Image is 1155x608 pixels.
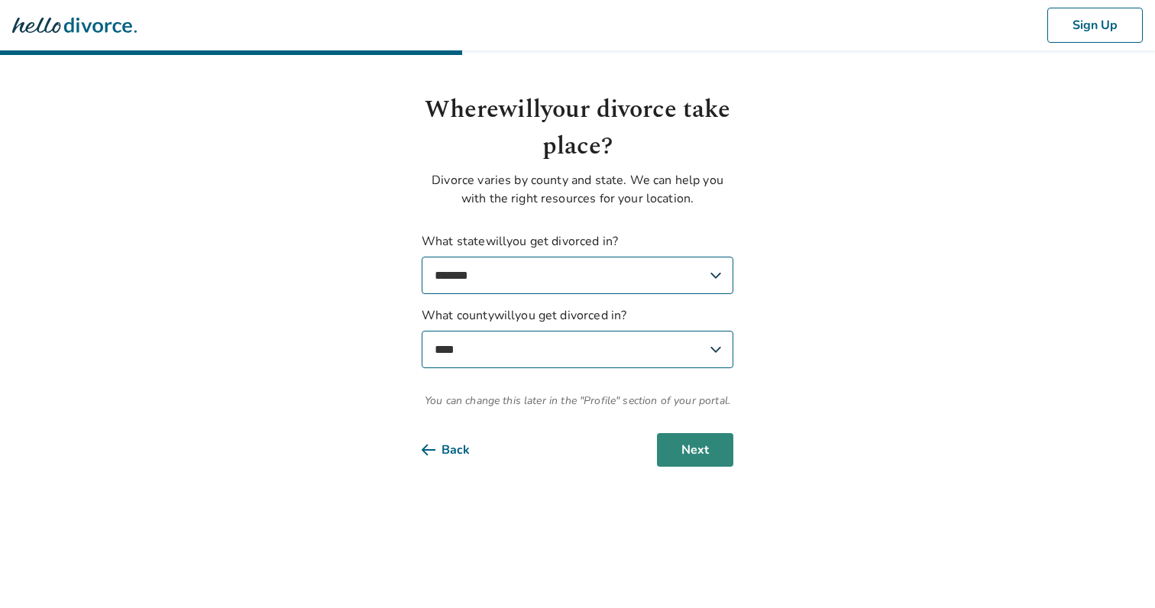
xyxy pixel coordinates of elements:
button: Sign Up [1047,8,1143,43]
p: Divorce varies by county and state. We can help you with the right resources for your location. [422,171,733,208]
div: 채팅 위젯 [1079,535,1155,608]
label: What county will you get divorced in? [422,306,733,368]
h1: Where will your divorce take place? [422,92,733,165]
select: What statewillyou get divorced in? [422,257,733,294]
span: You can change this later in the "Profile" section of your portal. [422,393,733,409]
iframe: Chat Widget [1079,535,1155,608]
button: Back [422,433,494,467]
select: What countywillyou get divorced in? [422,331,733,368]
button: Next [657,433,733,467]
label: What state will you get divorced in? [422,232,733,294]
